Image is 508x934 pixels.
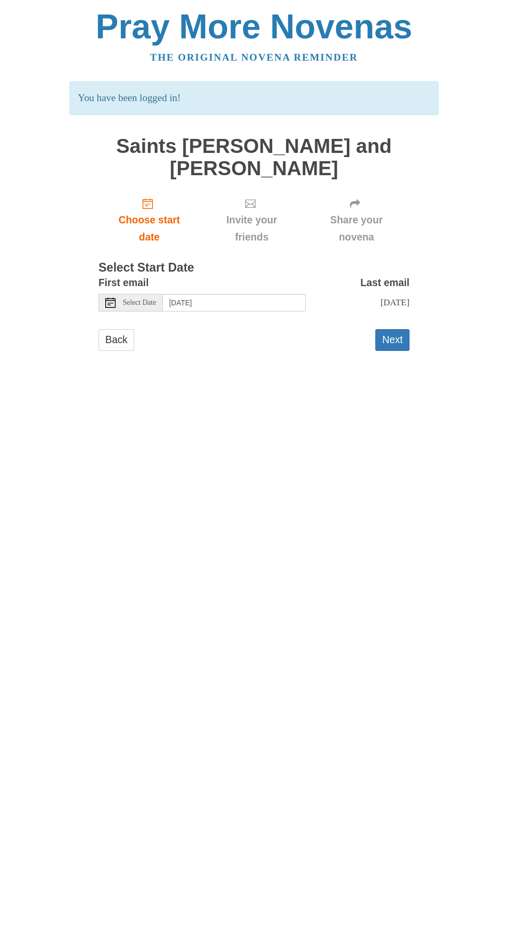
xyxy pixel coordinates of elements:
[360,274,410,291] label: Last email
[123,299,156,306] span: Select Date
[150,52,358,63] a: The original novena reminder
[375,329,410,350] button: Next
[210,211,293,246] span: Invite your friends
[98,329,134,350] a: Back
[98,190,200,251] a: Choose start date
[98,135,410,179] h1: Saints [PERSON_NAME] and [PERSON_NAME]
[200,190,303,251] div: Click "Next" to confirm your start date first.
[96,7,413,46] a: Pray More Novenas
[380,297,410,307] span: [DATE]
[314,211,399,246] span: Share your novena
[98,261,410,275] h3: Select Start Date
[98,274,149,291] label: First email
[109,211,190,246] span: Choose start date
[69,81,438,115] p: You have been logged in!
[303,190,410,251] div: Click "Next" to confirm your start date first.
